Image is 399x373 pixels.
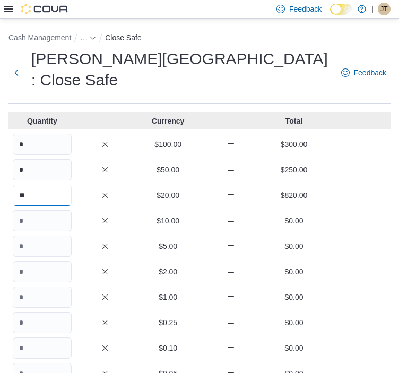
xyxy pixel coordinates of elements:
p: | [371,3,374,15]
input: Quantity [13,312,72,333]
span: See collapsed breadcrumbs [80,33,88,42]
p: Quantity [13,116,72,126]
p: Currency [138,116,197,126]
p: $1.00 [138,292,197,302]
p: $0.00 [265,292,324,302]
p: $0.00 [265,317,324,328]
p: $0.00 [265,215,324,226]
span: Feedback [354,67,386,78]
p: $0.25 [138,317,197,328]
h1: [PERSON_NAME][GEOGRAPHIC_DATA] : Close Safe [31,48,331,91]
input: Quantity [13,210,72,231]
input: Quantity [13,134,72,155]
input: Quantity [13,287,72,308]
p: $20.00 [138,190,197,201]
p: $50.00 [138,164,197,175]
span: JT [380,3,387,15]
input: Quantity [13,236,72,257]
span: Feedback [289,4,322,14]
button: Next [8,62,25,83]
p: $100.00 [138,139,197,150]
p: $5.00 [138,241,197,251]
img: Cova [21,4,69,14]
button: Cash Management [8,33,71,42]
input: Dark Mode [330,4,352,15]
button: Close Safe [105,33,141,42]
input: Quantity [13,337,72,359]
button: See collapsed breadcrumbs - Clicking this button will toggle a popover dialog. [80,33,96,42]
input: Quantity [13,261,72,282]
nav: An example of EuiBreadcrumbs [8,31,391,46]
p: $300.00 [265,139,324,150]
p: $0.00 [265,343,324,353]
p: $10.00 [138,215,197,226]
input: Quantity [13,159,72,180]
svg: - Clicking this button will toggle a popover dialog. [90,35,96,41]
p: $0.00 [265,266,324,277]
p: $250.00 [265,164,324,175]
p: $2.00 [138,266,197,277]
p: $0.00 [265,241,324,251]
p: $0.10 [138,343,197,353]
p: Total [265,116,324,126]
a: Feedback [337,62,391,83]
div: Julie Thorkelson [378,3,391,15]
input: Quantity [13,185,72,206]
p: $820.00 [265,190,324,201]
